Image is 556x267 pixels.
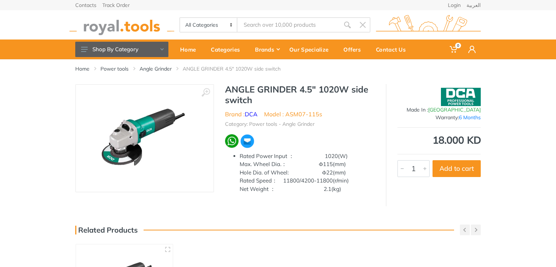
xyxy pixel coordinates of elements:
div: Our Specialize [284,42,338,57]
span: [GEOGRAPHIC_DATA] [428,106,481,113]
div: 18.000 KD [397,135,481,145]
a: Home [75,65,90,72]
select: Category [180,18,237,32]
nav: breadcrumb [75,65,481,72]
a: العربية [466,3,481,8]
div: Contact Us [371,42,416,57]
li: Brand : [225,110,258,119]
a: Categories [206,40,250,59]
img: DCA [441,88,481,106]
a: Track Order [102,3,130,8]
a: Login [448,3,461,8]
div: Warranty: [397,114,481,121]
a: Contact Us [371,40,416,59]
li: Category: Power tools - Angle Grinder [225,120,315,128]
div: Home [175,42,206,57]
a: Home [175,40,206,59]
button: Add to cart [433,160,481,177]
img: royal.tools Logo [376,15,481,35]
span: 6 Months [459,114,481,121]
a: Contacts [75,3,96,8]
button: Shop By Category [75,42,168,57]
h1: ANGLE GRINDER 4.5" 1020W side switch [225,84,375,105]
h3: Related Products [75,226,138,234]
img: Royal Tools - ANGLE GRINDER 4.5 [99,92,191,184]
a: 0 [445,40,463,59]
li: ANGLE GRINDER 4.5" 1020W side switch [183,65,292,72]
a: Offers [338,40,371,59]
div: Made In : [397,106,481,114]
img: royal.tools Logo [69,15,174,35]
a: Power tools [100,65,129,72]
input: Site search [237,17,340,33]
img: wa.webp [225,134,239,148]
div: Offers [338,42,371,57]
a: DCA [245,110,258,118]
div: Categories [206,42,250,57]
img: ma.webp [240,134,255,148]
a: Our Specialize [284,40,338,59]
div: Brands [250,42,284,57]
p: Rated Power Input ： 1020(W) Max. Wheel Dia.： Φ115(mm) Hole Dia. of Wheel: Φ22(mm) Rated Speed： 11... [240,152,375,193]
span: 0 [455,43,461,48]
a: Angle Grinder [140,65,172,72]
li: Model : ASM07-115s [264,110,322,119]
